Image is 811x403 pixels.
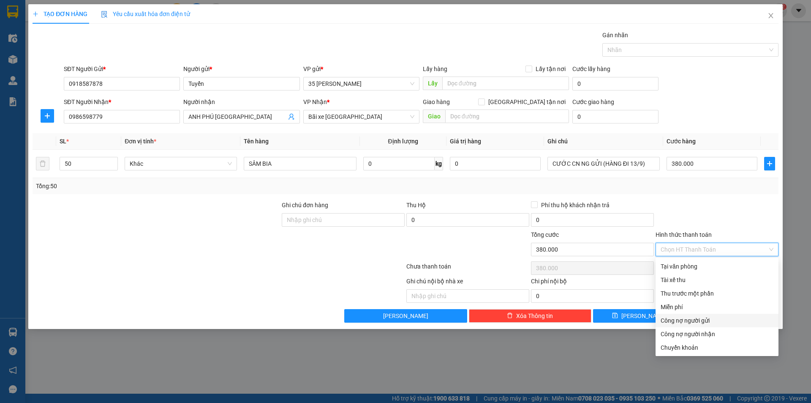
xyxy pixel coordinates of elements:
[423,77,442,90] span: Lấy
[244,138,269,145] span: Tên hàng
[593,309,685,323] button: save[PERSON_NAME]
[661,262,773,271] div: Tại văn phòng
[183,64,299,74] div: Người gửi
[244,157,356,170] input: VD: Bàn, Ghế
[572,110,659,123] input: Cước giao hàng
[764,157,775,170] button: plus
[765,160,775,167] span: plus
[406,202,426,208] span: Thu Hộ
[450,157,541,170] input: 0
[60,138,66,145] span: SL
[532,64,569,74] span: Lấy tận nơi
[656,314,778,327] div: Cước gửi hàng sẽ được ghi vào công nợ của người gửi
[531,277,654,289] div: Chi phí nội bộ
[450,138,481,145] span: Giá trị hàng
[442,77,569,90] input: Dọc đường
[36,157,49,170] button: delete
[33,11,38,17] span: plus
[469,309,592,323] button: deleteXóa Thông tin
[661,316,773,325] div: Công nợ người gửi
[36,181,313,191] div: Tổng: 50
[602,32,628,38] label: Gán nhãn
[661,329,773,339] div: Công nợ người nhận
[423,66,447,72] span: Lấy hàng
[33,11,87,17] span: TẠO ĐƠN HÀNG
[656,231,712,238] label: Hình thức thanh toán
[544,133,663,150] th: Ghi chú
[485,97,569,107] span: [GEOGRAPHIC_DATA] tận nơi
[101,11,108,18] img: icon
[125,138,156,145] span: Đơn vị tính
[344,309,467,323] button: [PERSON_NAME]
[288,113,295,120] span: user-add
[303,64,419,74] div: VP gửi
[507,313,513,319] span: delete
[406,289,529,303] input: Nhập ghi chú
[572,77,659,90] input: Cước lấy hàng
[130,157,232,170] span: Khác
[531,231,559,238] span: Tổng cước
[767,12,774,19] span: close
[282,213,405,227] input: Ghi chú đơn hàng
[445,110,569,123] input: Dọc đường
[572,66,610,72] label: Cước lấy hàng
[64,97,180,107] div: SĐT Người Nhận
[661,343,773,352] div: Chuyển khoản
[661,302,773,312] div: Miễn phí
[383,311,428,321] span: [PERSON_NAME]
[661,275,773,285] div: Tài xế thu
[308,110,414,123] span: Bãi xe Thạch Bàn
[661,289,773,298] div: Thu trước một phần
[516,311,553,321] span: Xóa Thông tin
[64,64,180,74] div: SĐT Người Gửi
[435,157,443,170] span: kg
[41,112,54,119] span: plus
[572,99,614,105] label: Cước giao hàng
[41,109,54,123] button: plus
[538,200,613,210] span: Phí thu hộ khách nhận trả
[612,313,618,319] span: save
[423,99,450,105] span: Giao hàng
[547,157,660,170] input: Ghi Chú
[656,327,778,341] div: Cước gửi hàng sẽ được ghi vào công nợ của người nhận
[667,138,696,145] span: Cước hàng
[308,77,414,90] span: 35 Trần Phú
[303,99,327,105] span: VP Nhận
[282,202,328,208] label: Ghi chú đơn hàng
[388,138,418,145] span: Định lượng
[406,277,529,289] div: Ghi chú nội bộ nhà xe
[405,262,530,277] div: Chưa thanh toán
[621,311,667,321] span: [PERSON_NAME]
[101,11,190,17] span: Yêu cầu xuất hóa đơn điện tử
[423,110,445,123] span: Giao
[759,4,783,28] button: Close
[183,97,299,107] div: Người nhận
